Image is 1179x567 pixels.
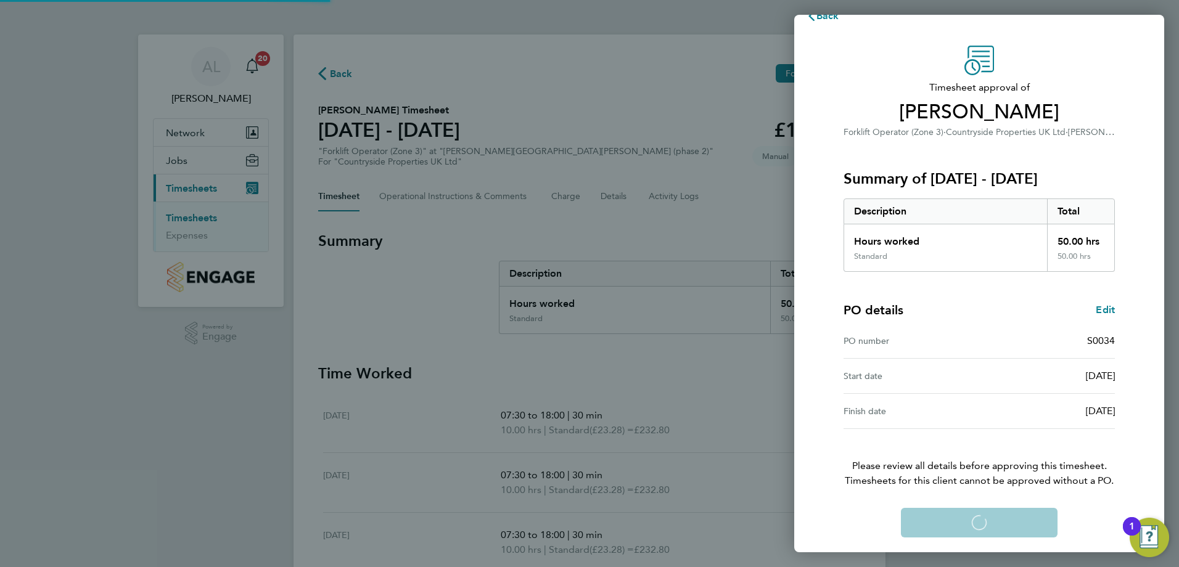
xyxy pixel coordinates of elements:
[1047,199,1115,224] div: Total
[854,251,887,261] div: Standard
[829,473,1130,488] span: Timesheets for this client cannot be approved without a PO.
[844,404,979,418] div: Finish date
[1096,303,1115,317] a: Edit
[844,100,1115,124] span: [PERSON_NAME]
[1130,518,1169,557] button: Open Resource Center, 1 new notification
[979,404,1115,418] div: [DATE]
[943,127,946,137] span: ·
[844,198,1115,272] div: Summary of 04 - 10 Aug 2025
[844,369,979,383] div: Start date
[1047,224,1115,251] div: 50.00 hrs
[816,10,839,22] span: Back
[1129,526,1135,542] div: 1
[844,169,1115,189] h3: Summary of [DATE] - [DATE]
[844,301,903,319] h4: PO details
[1087,335,1115,346] span: S0034
[946,127,1066,137] span: Countryside Properties UK Ltd
[1096,304,1115,316] span: Edit
[794,4,852,28] button: Back
[829,429,1130,488] p: Please review all details before approving this timesheet.
[979,369,1115,383] div: [DATE]
[844,127,943,137] span: Forklift Operator (Zone 3)
[844,80,1115,95] span: Timesheet approval of
[844,333,979,348] div: PO number
[1066,127,1068,137] span: ·
[1047,251,1115,271] div: 50.00 hrs
[844,224,1047,251] div: Hours worked
[844,199,1047,224] div: Description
